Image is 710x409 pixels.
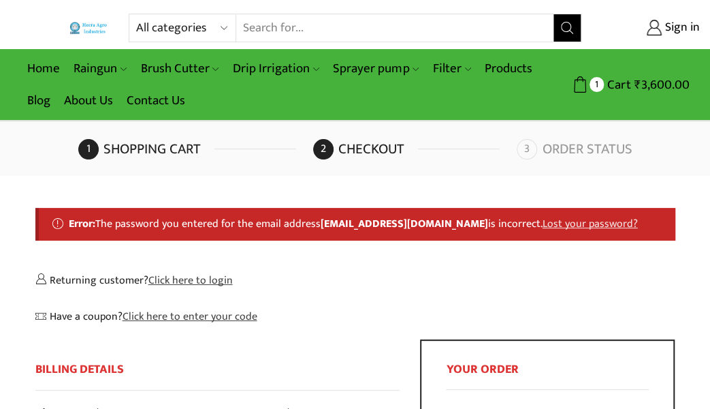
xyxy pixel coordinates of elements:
a: Raingun [67,52,133,85]
strong: Error: [69,215,95,232]
a: Lost your password? [543,215,638,232]
bdi: 3,600.00 [634,74,690,95]
span: ₹ [634,74,641,95]
a: 1 Cart ₹3,600.00 [595,72,690,97]
span: Cart [604,76,631,94]
li: The password you entered for the email address is incorrect. [69,216,662,232]
a: Home [20,52,67,85]
a: Drip Irrigation [226,52,326,85]
a: Brush Cutter [133,52,225,85]
strong: [EMAIL_ADDRESS][DOMAIN_NAME] [321,215,488,232]
input: Search for... [236,14,553,42]
a: Products [478,52,539,85]
a: Shopping cart [78,139,310,160]
a: Filter [426,52,478,85]
a: Contact Us [120,85,192,117]
span: Your order [446,359,518,380]
a: Click here to login [148,271,233,289]
div: Returning customer? [35,271,675,288]
a: Enter your coupon code [123,307,257,325]
button: Search button [553,14,581,42]
span: Sign in [662,19,700,37]
span: Billing Details [35,359,124,380]
a: Sign in [602,16,700,40]
a: Sprayer pump [326,52,425,85]
span: 1 [590,77,604,91]
div: Have a coupon? [35,309,675,324]
a: Blog [20,85,57,117]
a: About Us [57,85,120,117]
